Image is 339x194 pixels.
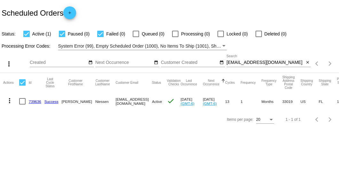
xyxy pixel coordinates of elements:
[240,81,256,84] button: Change sorting for Frequency
[305,60,310,65] mat-icon: close
[2,43,51,49] span: Processing Error Codes:
[256,117,260,122] span: 20
[95,79,110,86] button: Change sorting for CustomerLastName
[225,92,240,111] mat-cell: 13
[62,92,95,111] mat-cell: [PERSON_NAME]
[152,99,162,104] span: Active
[181,101,194,105] a: (GMT-6)
[167,97,175,105] mat-icon: check
[161,60,218,65] input: Customer Created
[324,113,336,126] button: Next page
[106,30,125,38] span: Failed (0)
[62,79,90,86] button: Change sorting for CustomerFirstName
[240,92,261,111] mat-cell: 1
[115,92,152,111] mat-cell: [EMAIL_ADDRESS][DOMAIN_NAME]
[95,92,116,111] mat-cell: Niessen
[282,75,295,89] button: Change sorting for ShippingPostcode
[32,30,51,38] span: Active (1)
[311,57,324,70] button: Previous page
[324,57,336,70] button: Next page
[225,81,235,84] button: Change sorting for Cycles
[304,59,311,66] button: Clear
[2,6,76,19] h2: Scheduled Orders
[226,30,248,38] span: Locked (0)
[256,118,274,122] mat-select: Items per page:
[219,60,224,65] mat-icon: date_range
[66,11,74,18] mat-icon: add
[68,30,90,38] span: Paused (0)
[264,30,287,38] span: Deleted (0)
[319,79,331,86] button: Change sorting for ShippingState
[29,99,41,104] a: 739636
[286,117,301,122] div: 1 - 1 of 1
[301,92,319,111] mat-cell: US
[44,77,56,88] button: Change sorting for LastProcessingCycleId
[282,92,301,111] mat-cell: 33019
[30,60,87,65] input: Created
[203,92,225,111] mat-cell: [DATE]
[115,81,138,84] button: Change sorting for CustomerEmail
[226,60,304,65] input: Search
[319,92,337,111] mat-cell: FL
[181,30,210,38] span: Processing (0)
[2,31,16,36] span: Status:
[152,81,161,84] button: Change sorting for Status
[44,99,59,104] a: Success
[311,113,324,126] button: Previous page
[6,97,13,105] mat-icon: more_vert
[167,73,181,92] mat-header-cell: Validation Checks
[181,79,197,86] button: Change sorting for LastOccurrenceUtc
[142,30,164,38] span: Queued (0)
[261,92,282,111] mat-cell: Months
[203,79,219,86] button: Change sorting for NextOccurrenceUtc
[301,79,313,86] button: Change sorting for ShippingCountry
[261,79,276,86] button: Change sorting for FrequencyType
[181,92,203,111] mat-cell: [DATE]
[5,60,13,68] mat-icon: more_vert
[203,101,217,105] a: (GMT-6)
[227,117,253,122] div: Items per page:
[95,60,153,65] input: Next Occurrence
[58,42,227,50] mat-select: Filter by Processing Error Codes
[29,81,31,84] button: Change sorting for Id
[3,73,19,92] mat-header-cell: Actions
[154,60,158,65] mat-icon: date_range
[88,60,93,65] mat-icon: date_range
